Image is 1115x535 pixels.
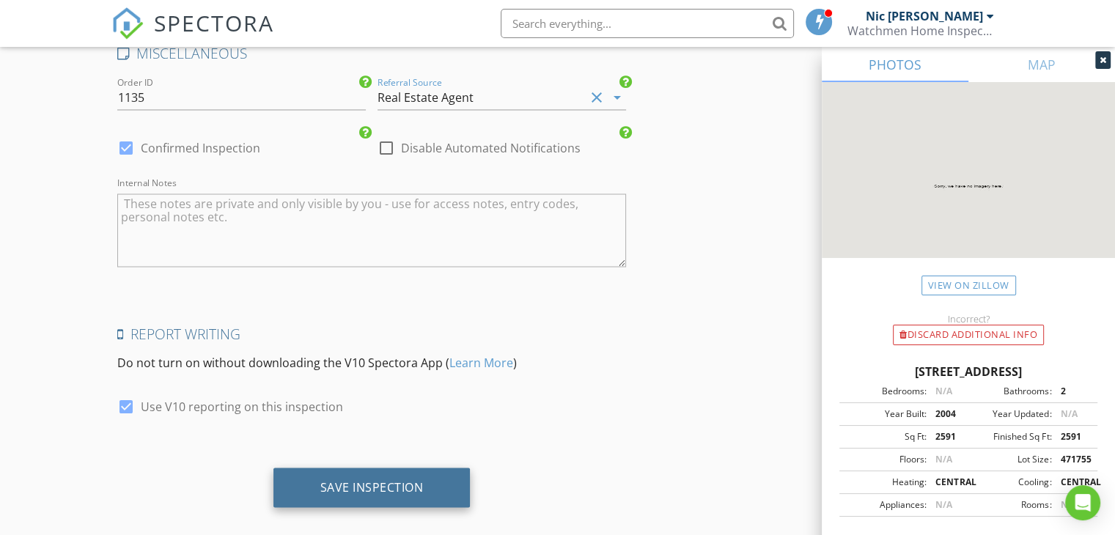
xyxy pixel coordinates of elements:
label: Disable Automated Notifications [401,141,581,155]
div: Bedrooms: [844,385,927,398]
div: Sq Ft: [844,430,927,443]
img: streetview [822,82,1115,293]
div: Cooling: [968,476,1051,489]
div: Lot Size: [968,453,1051,466]
div: Rooms: [968,498,1051,512]
a: Learn More [449,354,513,370]
h4: Report Writing [117,324,626,343]
span: N/A [1060,498,1077,511]
div: 2004 [927,407,968,421]
div: 2 [1051,385,1093,398]
div: Nic [PERSON_NAME] [866,9,983,23]
a: View on Zillow [921,276,1016,295]
div: 2591 [1051,430,1093,443]
a: PHOTOS [822,47,968,82]
span: N/A [935,453,952,465]
div: Open Intercom Messenger [1065,485,1100,520]
a: MAP [968,47,1115,82]
span: N/A [935,498,952,511]
div: Finished Sq Ft: [968,430,1051,443]
div: Floors: [844,453,927,466]
span: SPECTORA [154,7,274,38]
span: N/A [1060,407,1077,420]
span: N/A [935,385,952,397]
div: Save Inspection [320,479,424,494]
div: Bathrooms: [968,385,1051,398]
div: Appliances: [844,498,927,512]
div: Year Built: [844,407,927,421]
p: Do not turn on without downloading the V10 Spectora App ( ) [117,353,626,371]
div: Heating: [844,476,927,489]
div: Watchmen Home Inspections [847,23,994,38]
div: 2591 [927,430,968,443]
textarea: Internal Notes [117,193,626,267]
div: 471755 [1051,453,1093,466]
div: Incorrect? [822,313,1115,325]
div: Year Updated: [968,407,1051,421]
label: Confirmed Inspection [141,141,260,155]
div: CENTRAL [927,476,968,489]
h4: MISCELLANEOUS [117,44,626,63]
label: Use V10 reporting on this inspection [141,399,343,413]
i: arrow_drop_down [608,89,626,106]
div: Discard Additional info [893,325,1044,345]
input: Search everything... [501,9,794,38]
i: clear [588,89,606,106]
img: The Best Home Inspection Software - Spectora [111,7,144,40]
a: SPECTORA [111,20,274,51]
div: Real Estate Agent [378,91,474,104]
div: [STREET_ADDRESS] [839,363,1097,380]
div: CENTRAL [1051,476,1093,489]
